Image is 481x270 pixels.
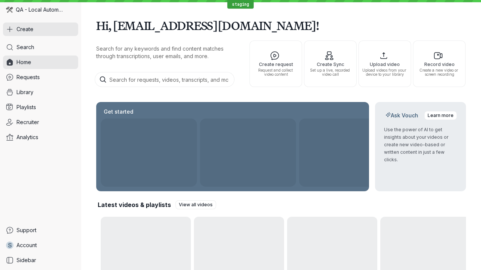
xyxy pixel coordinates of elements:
button: Record videoCreate a new video or screen recording [413,40,466,87]
h1: Hi, [EMAIL_ADDRESS][DOMAIN_NAME]! [96,15,466,36]
a: Support [3,223,78,237]
span: Home [17,58,31,66]
h2: Get started [102,108,135,115]
span: Create Sync [307,62,353,67]
p: Search for any keywords and find content matches through transcriptions, user emails, and more. [96,45,236,60]
span: Support [17,226,36,234]
input: Search for requests, videos, transcripts, and more... [95,72,234,87]
a: View all videos [175,200,216,209]
span: QA - Local Automation [16,6,64,13]
span: Sidebar [17,256,36,264]
span: Analytics [17,133,38,141]
span: Create a new video or screen recording [416,68,462,76]
span: Upload video [362,62,408,67]
button: Upload videoUpload videos from your device to your library [358,40,411,87]
p: Use the power of AI to get insights about your videos or create new video-based or written conten... [384,126,457,163]
div: QA - Local Automation [3,3,78,16]
a: Sidebar [3,253,78,267]
a: Learn more [424,111,457,120]
span: Create request [253,62,299,67]
span: Playlists [17,103,36,111]
a: Library [3,85,78,99]
span: Set up a live, recorded video call [307,68,353,76]
span: Requests [17,73,40,81]
span: s [8,241,12,249]
a: Home [3,55,78,69]
span: Request and collect video content [253,68,299,76]
h2: Ask Vouch [384,112,420,119]
a: Analytics [3,130,78,144]
span: Create [17,25,33,33]
a: Playlists [3,100,78,114]
a: Requests [3,70,78,84]
span: Learn more [428,112,454,119]
button: Create SyncSet up a live, recorded video call [304,40,357,87]
span: Record video [416,62,462,67]
span: Recruiter [17,118,39,126]
span: View all videos [179,201,213,208]
a: Recruiter [3,115,78,129]
button: Create [3,22,78,36]
a: Search [3,40,78,54]
span: Account [17,241,37,249]
button: Create requestRequest and collect video content [250,40,302,87]
img: QA - Local Automation avatar [6,6,13,13]
span: Library [17,88,33,96]
h2: Latest videos & playlists [98,201,171,209]
span: Search [17,43,34,51]
span: Upload videos from your device to your library [362,68,408,76]
a: sAccount [3,238,78,252]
